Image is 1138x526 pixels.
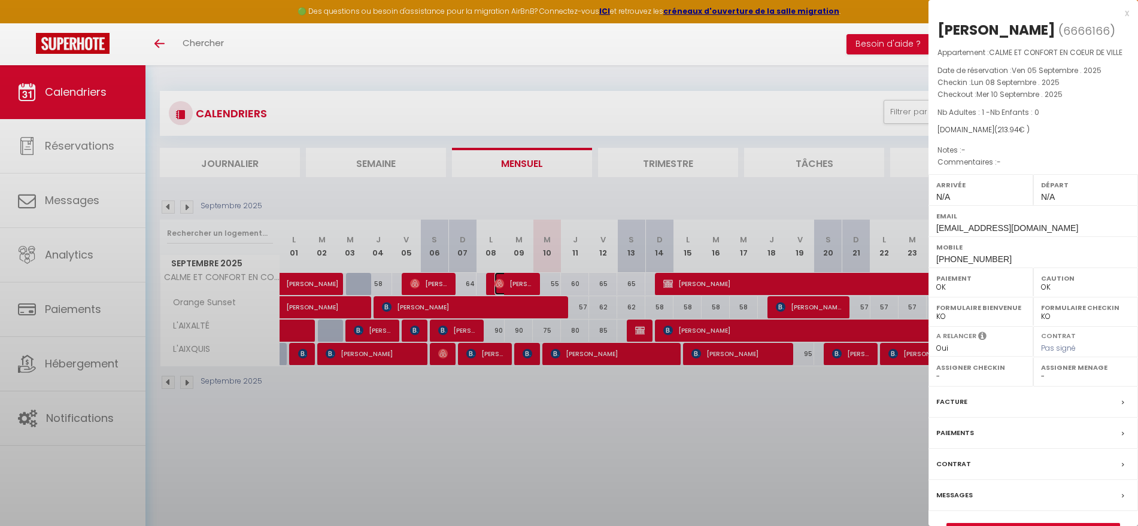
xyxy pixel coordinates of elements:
[936,427,974,439] label: Paiements
[1041,179,1130,191] label: Départ
[928,6,1129,20] div: x
[976,89,1063,99] span: Mer 10 Septembre . 2025
[937,89,1129,101] p: Checkout :
[936,489,973,501] label: Messages
[1012,65,1101,75] span: Ven 05 Septembre . 2025
[936,361,1025,373] label: Assigner Checkin
[936,241,1130,253] label: Mobile
[1058,22,1115,39] span: ( )
[997,157,1001,167] span: -
[936,223,1078,233] span: [EMAIL_ADDRESS][DOMAIN_NAME]
[961,145,966,155] span: -
[936,192,950,202] span: N/A
[1041,192,1055,202] span: N/A
[978,331,987,344] i: Sélectionner OUI si vous souhaiter envoyer les séquences de messages post-checkout
[936,179,1025,191] label: Arrivée
[936,272,1025,284] label: Paiement
[1041,361,1130,373] label: Assigner Menage
[936,331,976,341] label: A relancer
[937,77,1129,89] p: Checkin :
[997,124,1019,135] span: 213.94
[1041,343,1076,353] span: Pas signé
[1041,302,1130,314] label: Formulaire Checkin
[994,124,1030,135] span: ( € )
[10,5,45,41] button: Ouvrir le widget de chat LiveChat
[936,302,1025,314] label: Formulaire Bienvenue
[937,144,1129,156] p: Notes :
[989,47,1122,57] span: CALME ET CONFORT EN COEUR DE VILLE
[990,107,1039,117] span: Nb Enfants : 0
[937,156,1129,168] p: Commentaires :
[971,77,1060,87] span: Lun 08 Septembre . 2025
[1041,272,1130,284] label: Caution
[937,65,1129,77] p: Date de réservation :
[936,254,1012,264] span: [PHONE_NUMBER]
[936,458,971,470] label: Contrat
[937,107,1039,117] span: Nb Adultes : 1 -
[937,20,1055,39] div: [PERSON_NAME]
[937,124,1129,136] div: [DOMAIN_NAME]
[1063,23,1110,38] span: 6666166
[937,47,1129,59] p: Appartement :
[936,396,967,408] label: Facture
[1041,331,1076,339] label: Contrat
[936,210,1130,222] label: Email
